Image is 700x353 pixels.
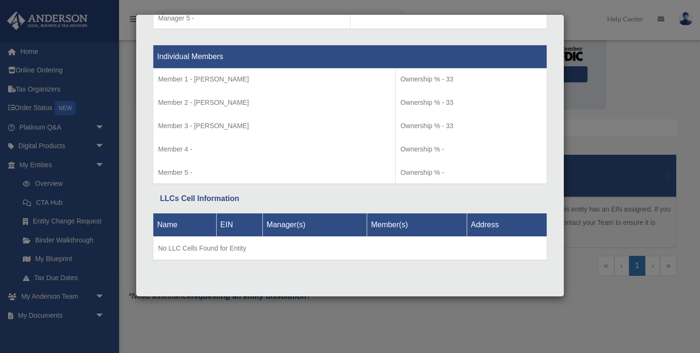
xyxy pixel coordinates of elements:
p: Ownership % - 33 [400,120,542,132]
p: Member 2 - [PERSON_NAME] [158,97,390,109]
th: Name [153,213,217,236]
p: Member 3 - [PERSON_NAME] [158,120,390,132]
th: Member(s) [367,213,467,236]
th: Manager(s) [262,213,367,236]
div: LLCs Cell Information [160,192,540,205]
p: Manager 5 - [158,12,345,24]
p: Ownership % - [400,167,542,179]
p: Ownership % - [400,143,542,155]
td: No LLC Cells Found for Entity [153,236,547,260]
p: Member 5 - [158,167,390,179]
p: Member 4 - [158,143,390,155]
p: Ownership % - 33 [400,73,542,85]
th: EIN [216,213,262,236]
p: Ownership % - 33 [400,97,542,109]
p: Member 1 - [PERSON_NAME] [158,73,390,85]
th: Individual Members [153,45,547,69]
th: Address [467,213,547,236]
